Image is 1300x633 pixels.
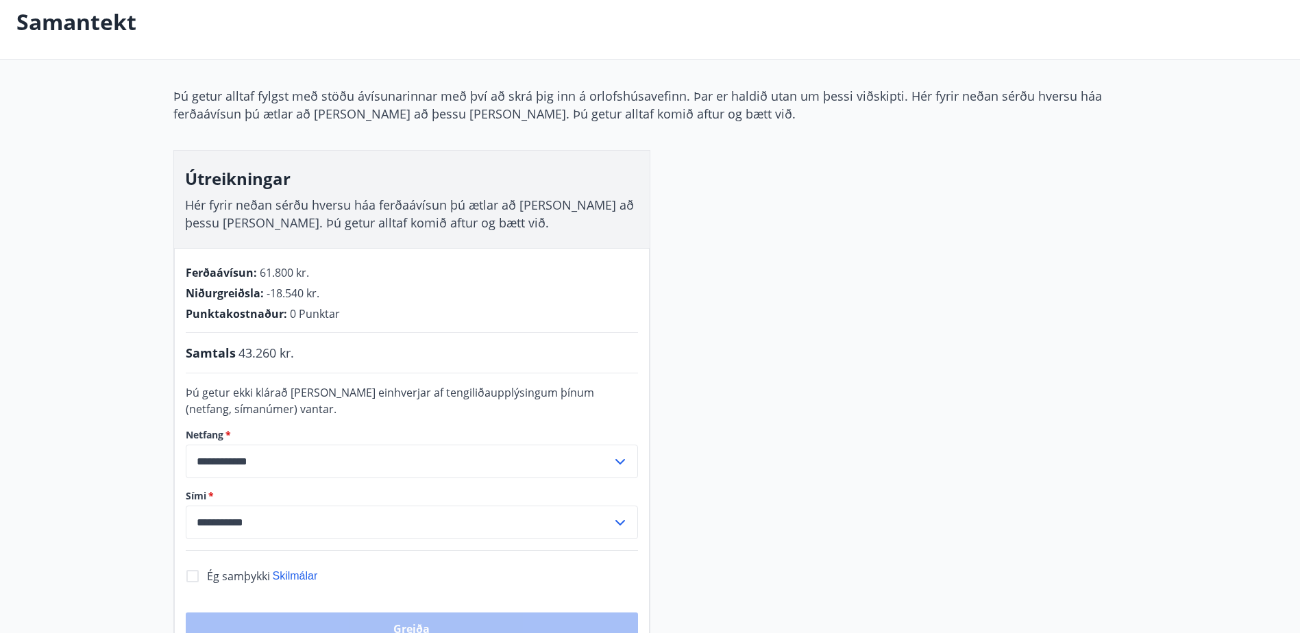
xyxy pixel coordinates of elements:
[173,87,1127,123] p: Þú getur alltaf fylgst með stöðu ávísunarinnar með því að skrá þig inn á orlofshúsavefinn. Þar er...
[273,570,318,582] span: Skilmálar
[186,265,257,280] span: Ferðaávísun :
[186,306,287,321] span: Punktakostnaður :
[186,385,594,417] span: Þú getur ekki klárað [PERSON_NAME] einhverjar af tengiliðaupplýsingum þínum (netfang, símanúmer) ...
[290,306,340,321] span: 0 Punktar
[207,569,270,584] span: Ég samþykki
[186,489,638,503] label: Sími
[186,428,638,442] label: Netfang
[16,7,136,37] p: Samantekt
[267,286,319,301] span: -18.540 kr.
[260,265,309,280] span: 61.800 kr.
[185,167,639,190] h3: Útreikningar
[273,569,318,584] button: Skilmálar
[238,344,294,362] span: 43.260 kr.
[185,197,634,231] span: Hér fyrir neðan sérðu hversu háa ferðaávísun þú ætlar að [PERSON_NAME] að þessu [PERSON_NAME]. Þú...
[186,344,236,362] span: Samtals
[186,286,264,301] span: Niðurgreiðsla :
